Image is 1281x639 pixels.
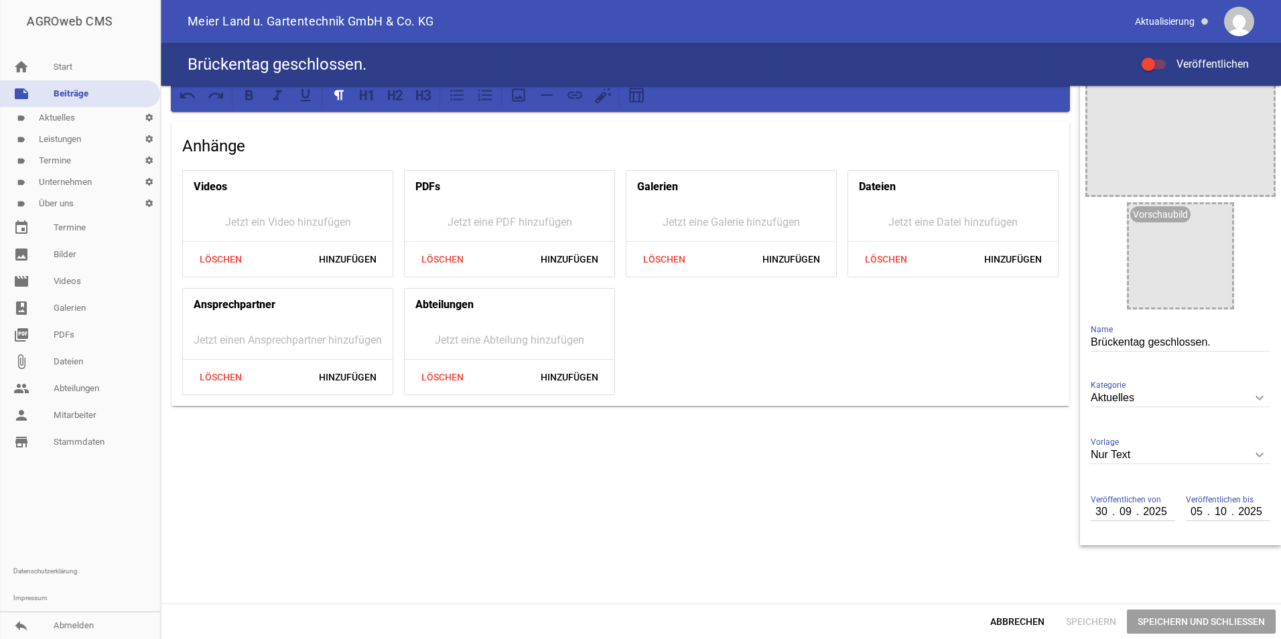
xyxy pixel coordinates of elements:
[13,618,29,634] i: reply
[410,247,474,271] span: Löschen
[632,247,696,271] span: Löschen
[1209,503,1233,520] input: mm
[405,203,614,241] div: Jetzt eine PDF hinzufügen
[1249,387,1270,409] i: keyboard_arrow_down
[859,176,896,198] h4: Dateien
[1091,503,1114,520] input: dd
[138,129,160,150] i: settings
[1091,493,1161,506] span: Veröffentlichen von
[415,176,440,198] h4: PDFs
[188,15,434,27] span: Meier Land u. Gartentechnik GmbH & Co. KG
[1055,610,1127,634] span: Speichern
[194,176,227,198] h4: Videos
[415,294,474,315] h4: Abteilungen
[13,300,29,316] i: photo_album
[13,246,29,263] i: image
[17,178,25,187] i: label
[626,203,836,241] div: Jetzt eine Galerie hinzufügen
[138,193,160,214] i: settings
[530,365,609,389] span: Hinzufügen
[1233,503,1266,520] input: yyyy
[17,200,25,208] i: label
[138,107,160,129] i: settings
[1186,503,1209,520] input: dd
[980,610,1055,634] span: Abbrechen
[188,247,253,271] span: Löschen
[405,321,614,359] div: Jetzt eine Abteilung hinzufügen
[1130,206,1191,222] div: Vorschaubild
[13,327,29,343] i: picture_as_pdf
[1114,503,1138,520] input: mm
[1186,493,1254,506] span: Veröffentlichen bis
[13,434,29,450] i: store_mall_directory
[1127,610,1276,634] span: Speichern und Schließen
[13,354,29,370] i: attach_file
[308,365,387,389] span: Hinzufügen
[13,407,29,423] i: person
[188,365,253,389] span: Löschen
[194,294,275,315] h4: Ansprechpartner
[138,150,160,171] i: settings
[973,247,1053,271] span: Hinzufügen
[138,171,160,193] i: settings
[17,157,25,165] i: label
[410,365,474,389] span: Löschen
[1138,503,1171,520] input: yyyy
[182,135,1059,157] h4: Anhänge
[848,203,1058,241] div: Jetzt eine Datei hinzufügen
[183,321,393,359] div: Jetzt einen Ansprechpartner hinzufügen
[13,273,29,289] i: movie
[13,86,29,102] i: note
[854,247,918,271] span: Löschen
[17,135,25,144] i: label
[17,114,25,123] i: label
[183,203,393,241] div: Jetzt ein Video hinzufügen
[530,247,609,271] span: Hinzufügen
[13,220,29,236] i: event
[13,380,29,397] i: people
[188,54,366,75] h4: Brückentag geschlossen.
[308,247,387,271] span: Hinzufügen
[13,59,29,75] i: home
[752,247,831,271] span: Hinzufügen
[637,176,678,198] h4: Galerien
[1160,58,1249,70] span: Veröffentlichen
[1249,444,1270,466] i: keyboard_arrow_down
